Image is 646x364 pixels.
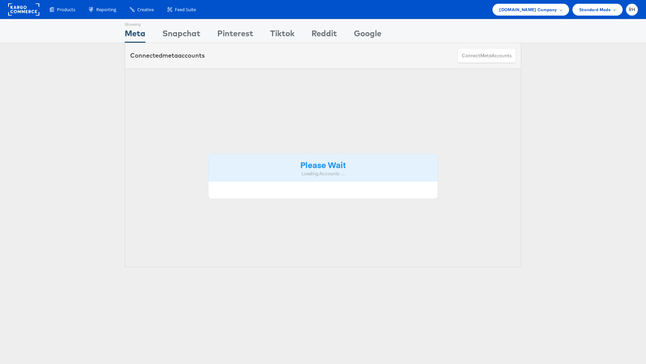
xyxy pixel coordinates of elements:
[96,6,116,13] span: Reporting
[175,6,196,13] span: Feed Suite
[499,6,557,13] span: [DOMAIN_NAME] Company
[354,27,381,43] div: Google
[579,6,611,13] span: Standard Mode
[125,27,145,43] div: Meta
[217,27,253,43] div: Pinterest
[214,170,432,177] div: Loading Accounts ....
[629,7,635,12] span: RH
[480,53,491,59] span: meta
[125,19,145,27] div: Showing
[137,6,154,13] span: Creative
[311,27,337,43] div: Reddit
[162,52,178,59] span: meta
[130,51,205,60] div: Connected accounts
[458,48,516,63] button: ConnectmetaAccounts
[57,6,75,13] span: Products
[270,27,295,43] div: Tiktok
[300,159,346,170] strong: Please Wait
[162,27,200,43] div: Snapchat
